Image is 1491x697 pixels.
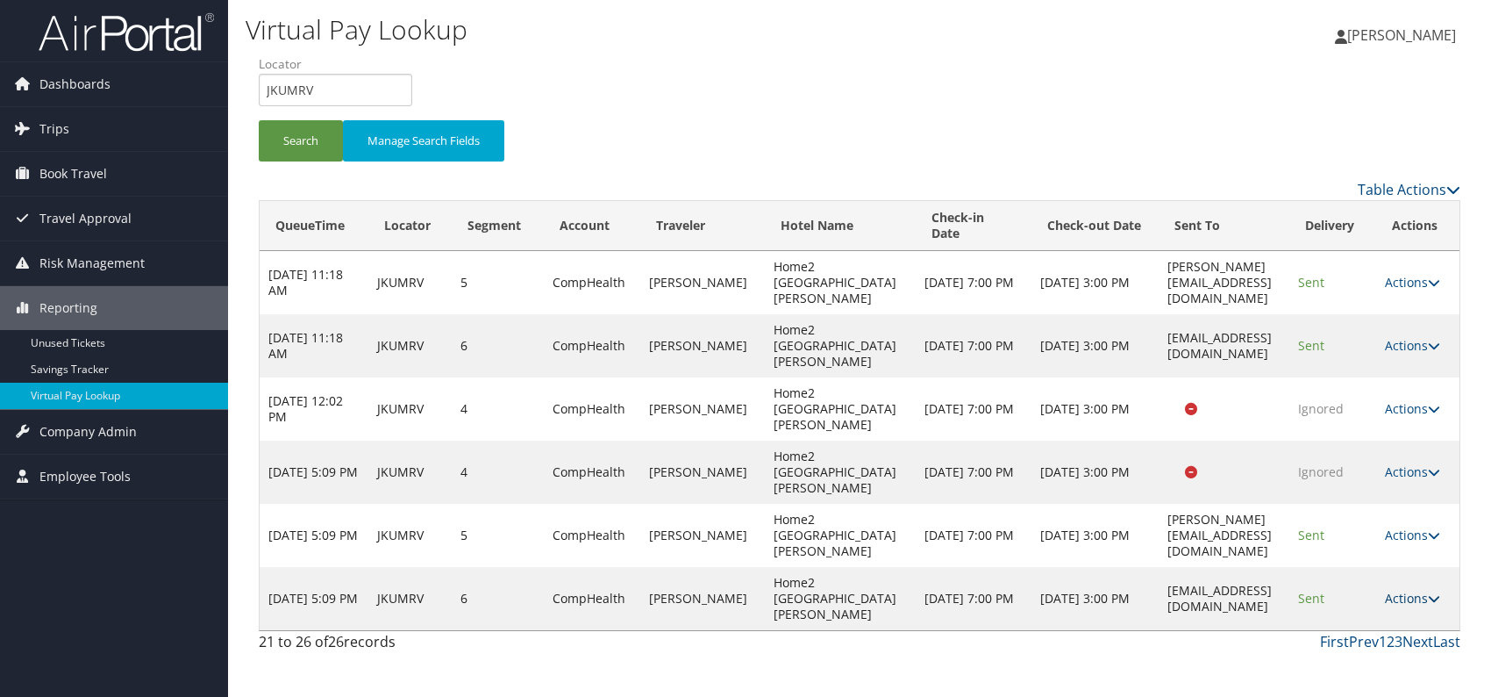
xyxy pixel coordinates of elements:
td: [DATE] 11:18 AM [260,251,368,314]
td: [EMAIL_ADDRESS][DOMAIN_NAME] [1159,314,1289,377]
td: [DATE] 7:00 PM [916,441,1031,504]
td: [PERSON_NAME] [640,251,765,314]
div: 21 to 26 of records [259,631,539,661]
td: [EMAIL_ADDRESS][DOMAIN_NAME] [1159,567,1289,630]
td: [PERSON_NAME] [640,504,765,567]
a: First [1320,632,1349,651]
span: [PERSON_NAME] [1347,25,1456,45]
th: Actions [1376,201,1459,251]
td: CompHealth [544,377,641,441]
td: [PERSON_NAME][EMAIL_ADDRESS][DOMAIN_NAME] [1159,251,1289,314]
span: Sent [1298,337,1324,354]
td: CompHealth [544,504,641,567]
a: Last [1433,632,1460,651]
span: Travel Approval [39,197,132,241]
span: 26 [328,632,344,651]
td: JKUMRV [368,251,453,314]
td: [DATE] 11:18 AM [260,314,368,377]
td: [DATE] 3:00 PM [1031,567,1159,630]
th: Locator: activate to sort column ascending [368,201,453,251]
td: Home2 [GEOGRAPHIC_DATA][PERSON_NAME] [765,314,916,377]
a: Actions [1385,400,1440,417]
a: Table Actions [1358,180,1460,199]
td: [PERSON_NAME] [640,567,765,630]
td: [DATE] 3:00 PM [1031,441,1159,504]
a: Actions [1385,527,1440,543]
a: 2 [1387,632,1395,651]
td: 4 [452,441,543,504]
span: Employee Tools [39,455,131,499]
td: 5 [452,504,543,567]
td: [DATE] 5:09 PM [260,504,368,567]
td: 6 [452,567,543,630]
a: Actions [1385,274,1440,291]
span: Company Admin [39,410,137,454]
span: Dashboards [39,62,111,106]
td: [DATE] 3:00 PM [1031,314,1159,377]
span: Risk Management [39,241,145,285]
td: CompHealth [544,567,641,630]
span: Trips [39,107,69,151]
span: Sent [1298,274,1324,291]
td: [DATE] 7:00 PM [916,377,1031,441]
button: Manage Search Fields [343,120,504,162]
td: [DATE] 7:00 PM [916,251,1031,314]
td: [DATE] 3:00 PM [1031,251,1159,314]
a: Prev [1349,632,1379,651]
td: JKUMRV [368,504,453,567]
th: QueueTime: activate to sort column descending [260,201,368,251]
td: JKUMRV [368,441,453,504]
td: [DATE] 3:00 PM [1031,377,1159,441]
a: 1 [1379,632,1387,651]
th: Sent To: activate to sort column ascending [1159,201,1289,251]
img: airportal-logo.png [39,11,214,53]
td: [DATE] 7:00 PM [916,567,1031,630]
span: Sent [1298,527,1324,543]
label: Locator [259,55,425,73]
a: Next [1402,632,1433,651]
th: Check-in Date: activate to sort column ascending [916,201,1031,251]
td: [PERSON_NAME] [640,377,765,441]
span: Sent [1298,590,1324,607]
button: Search [259,120,343,162]
a: 3 [1395,632,1402,651]
td: [DATE] 7:00 PM [916,504,1031,567]
td: 4 [452,377,543,441]
td: Home2 [GEOGRAPHIC_DATA][PERSON_NAME] [765,504,916,567]
td: Home2 [GEOGRAPHIC_DATA][PERSON_NAME] [765,377,916,441]
td: CompHealth [544,314,641,377]
td: JKUMRV [368,567,453,630]
td: [PERSON_NAME][EMAIL_ADDRESS][DOMAIN_NAME] [1159,504,1289,567]
td: [PERSON_NAME] [640,441,765,504]
td: Home2 [GEOGRAPHIC_DATA][PERSON_NAME] [765,567,916,630]
td: [DATE] 3:00 PM [1031,504,1159,567]
a: Actions [1385,590,1440,607]
td: 6 [452,314,543,377]
th: Delivery: activate to sort column ascending [1289,201,1376,251]
td: Home2 [GEOGRAPHIC_DATA][PERSON_NAME] [765,251,916,314]
td: [DATE] 5:09 PM [260,567,368,630]
span: Reporting [39,286,97,330]
td: [PERSON_NAME] [640,314,765,377]
td: CompHealth [544,251,641,314]
th: Traveler: activate to sort column ascending [640,201,765,251]
a: Actions [1385,463,1440,480]
td: JKUMRV [368,314,453,377]
span: Ignored [1298,463,1344,480]
a: [PERSON_NAME] [1335,9,1473,61]
td: [DATE] 12:02 PM [260,377,368,441]
th: Account: activate to sort column ascending [544,201,641,251]
th: Check-out Date: activate to sort column ascending [1031,201,1159,251]
td: Home2 [GEOGRAPHIC_DATA][PERSON_NAME] [765,441,916,504]
td: CompHealth [544,441,641,504]
a: Actions [1385,337,1440,354]
td: 5 [452,251,543,314]
td: JKUMRV [368,377,453,441]
td: [DATE] 7:00 PM [916,314,1031,377]
td: [DATE] 5:09 PM [260,441,368,504]
span: Book Travel [39,152,107,196]
th: Hotel Name: activate to sort column ascending [765,201,916,251]
span: Ignored [1298,400,1344,417]
h1: Virtual Pay Lookup [246,11,1064,48]
th: Segment: activate to sort column ascending [452,201,543,251]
